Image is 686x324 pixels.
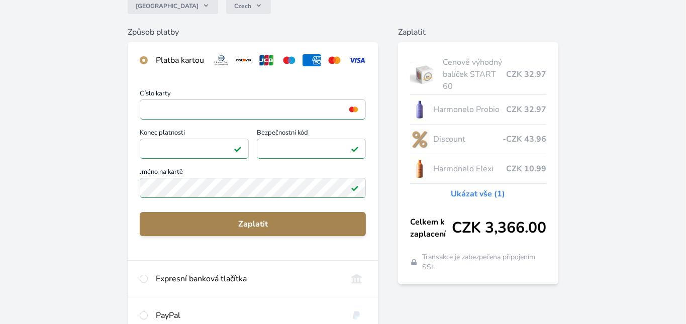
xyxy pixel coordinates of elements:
[136,2,199,10] span: [GEOGRAPHIC_DATA]
[422,252,546,272] span: Transakce je zabezpečena připojením SSL
[443,56,506,92] span: Cenově výhodný balíček START 60
[280,54,299,66] img: maestro.svg
[351,145,359,153] img: Platné pole
[410,127,429,152] img: discount-lo.png
[433,163,506,175] span: Harmonelo Flexi
[128,26,378,38] h6: Způsob platby
[234,2,251,10] span: Czech
[235,54,253,66] img: discover.svg
[506,103,546,116] span: CZK 32.97
[156,309,339,321] div: PayPal
[140,178,366,198] input: Jméno na kartěPlatné pole
[452,219,546,237] span: CZK 3,366.00
[140,90,366,99] span: Číslo karty
[410,62,439,87] img: start.jpg
[148,218,358,230] span: Zaplatit
[347,105,360,114] img: mc
[257,54,276,66] img: jcb.svg
[234,145,242,153] img: Platné pole
[347,309,366,321] img: paypal.svg
[156,54,204,66] div: Platba kartou
[144,142,244,156] iframe: Iframe pro datum vypršení platnosti
[503,133,546,145] span: -CZK 43.96
[410,97,429,122] img: CLEAN_PROBIO_se_stinem_x-lo.jpg
[410,216,452,240] span: Celkem k zaplacení
[261,142,361,156] iframe: Iframe pro bezpečnostní kód
[325,54,344,66] img: mc.svg
[433,103,506,116] span: Harmonelo Probio
[140,212,366,236] button: Zaplatit
[347,273,366,285] img: onlineBanking_CZ.svg
[212,54,231,66] img: diners.svg
[144,102,361,117] iframe: Iframe pro číslo karty
[410,156,429,181] img: CLEAN_FLEXI_se_stinem_x-hi_(1)-lo.jpg
[348,54,366,66] img: visa.svg
[506,68,546,80] span: CZK 32.97
[398,26,558,38] h6: Zaplatit
[140,130,249,139] span: Konec platnosti
[257,130,366,139] span: Bezpečnostní kód
[433,133,503,145] span: Discount
[506,163,546,175] span: CZK 10.99
[351,184,359,192] img: Platné pole
[303,54,321,66] img: amex.svg
[451,188,505,200] a: Ukázat vše (1)
[156,273,339,285] div: Expresní banková tlačítka
[140,169,366,178] span: Jméno na kartě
